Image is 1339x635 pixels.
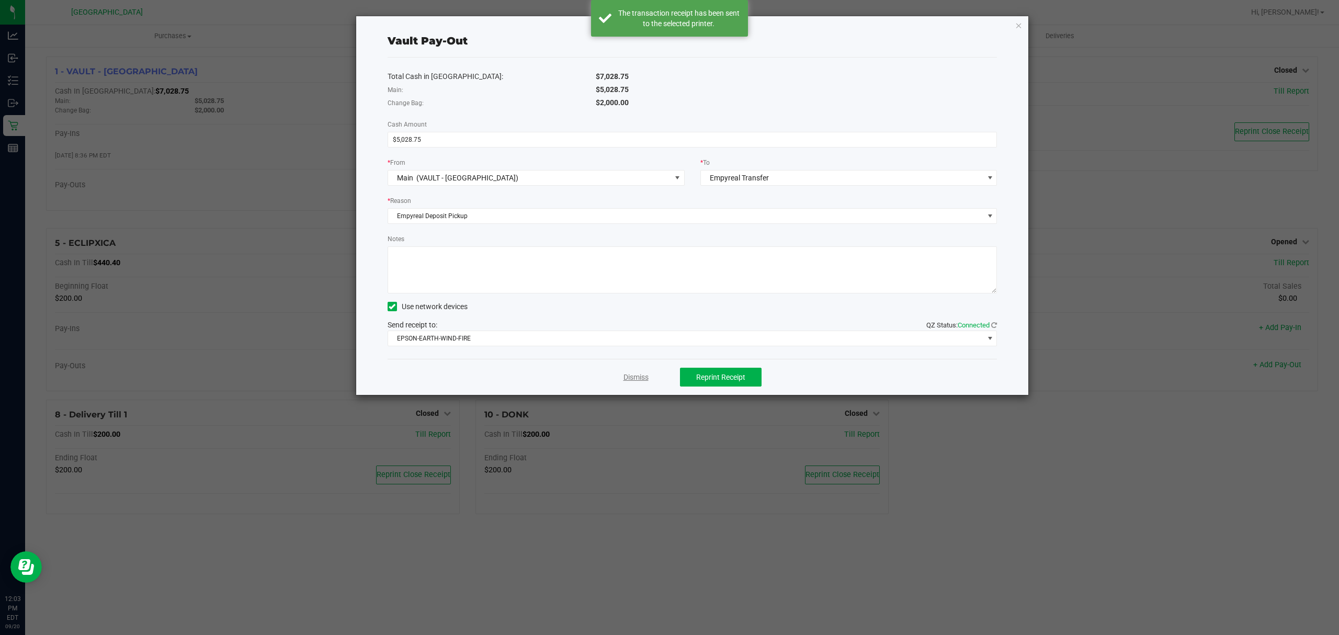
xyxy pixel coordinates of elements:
span: Empyreal Deposit Pickup [388,209,984,223]
span: $2,000.00 [596,98,629,107]
label: Notes [388,234,404,244]
button: Reprint Receipt [680,368,762,387]
span: Main: [388,86,403,94]
label: Use network devices [388,301,468,312]
span: $5,028.75 [596,85,629,94]
span: $7,028.75 [596,72,629,81]
span: QZ Status: [926,321,997,329]
label: From [388,158,405,167]
span: Send receipt to: [388,321,437,329]
label: Reason [388,196,411,206]
span: Total Cash in [GEOGRAPHIC_DATA]: [388,72,503,81]
span: (VAULT - [GEOGRAPHIC_DATA]) [416,174,518,182]
div: The transaction receipt has been sent to the selected printer. [617,8,740,29]
span: Main [397,174,413,182]
span: Change Bag: [388,99,424,107]
span: Reprint Receipt [696,373,745,381]
label: To [700,158,710,167]
span: EPSON-EARTH-WIND-FIRE [388,331,984,346]
div: Vault Pay-Out [388,33,468,49]
a: Dismiss [623,372,649,383]
span: Connected [958,321,990,329]
span: Empyreal Transfer [710,174,769,182]
span: Cash Amount [388,121,427,128]
iframe: Resource center [10,551,42,583]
